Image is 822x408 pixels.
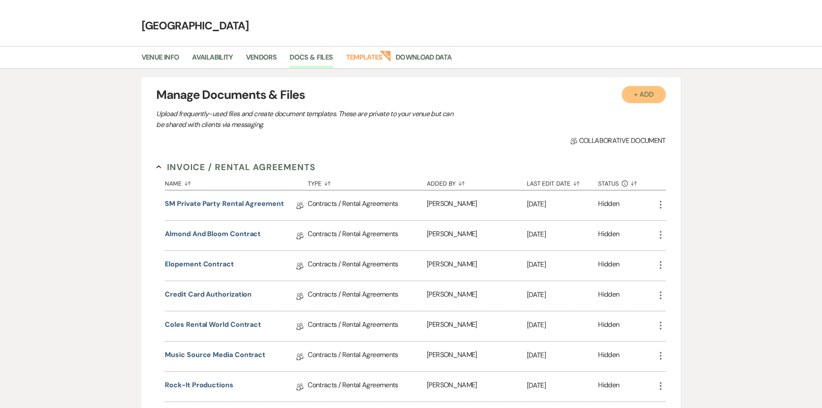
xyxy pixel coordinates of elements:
[598,289,619,303] div: Hidden
[290,52,333,68] a: Docs & Files
[527,350,598,361] p: [DATE]
[427,174,527,190] button: Added By
[427,281,527,311] div: [PERSON_NAME]
[527,380,598,391] p: [DATE]
[308,221,427,250] div: Contracts / Rental Agreements
[308,311,427,341] div: Contracts / Rental Agreements
[156,161,315,174] button: Invoice / Rental Agreements
[427,372,527,402] div: [PERSON_NAME]
[165,289,252,303] a: Credit Card Authorization
[308,190,427,220] div: Contracts / Rental Agreements
[308,342,427,371] div: Contracts / Rental Agreements
[308,174,427,190] button: Type
[308,251,427,281] div: Contracts / Rental Agreements
[527,174,598,190] button: Last Edit Date
[346,52,383,68] a: Templates
[396,52,452,68] a: Download Data
[598,380,619,393] div: Hidden
[379,50,391,62] strong: New
[598,319,619,333] div: Hidden
[598,350,619,363] div: Hidden
[427,311,527,341] div: [PERSON_NAME]
[570,136,665,146] span: Collaborative document
[165,380,233,393] a: Rock-It Productions
[427,342,527,371] div: [PERSON_NAME]
[598,199,619,212] div: Hidden
[246,52,277,68] a: Vendors
[308,372,427,402] div: Contracts / Rental Agreements
[165,259,234,272] a: Elopement Contract
[308,281,427,311] div: Contracts / Rental Agreements
[165,174,308,190] button: Name
[598,174,655,190] button: Status
[101,18,722,33] h4: [GEOGRAPHIC_DATA]
[165,229,261,242] a: Almond and Bloom Contract
[142,52,180,68] a: Venue Info
[427,190,527,220] div: [PERSON_NAME]
[165,319,261,333] a: Coles Rental World Contract
[527,259,598,270] p: [DATE]
[156,86,665,104] h3: Manage Documents & Files
[527,319,598,331] p: [DATE]
[527,229,598,240] p: [DATE]
[598,180,619,187] span: Status
[527,289,598,300] p: [DATE]
[598,259,619,272] div: Hidden
[156,108,458,130] p: Upload frequently-used files and create document templates. These are private to your venue but c...
[165,350,265,363] a: Music Source Media Contract
[622,86,666,103] button: + Add
[527,199,598,210] p: [DATE]
[598,229,619,242] div: Hidden
[192,52,233,68] a: Availability
[427,221,527,250] div: [PERSON_NAME]
[165,199,283,212] a: SM Private Party Rental Agreement
[427,251,527,281] div: [PERSON_NAME]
